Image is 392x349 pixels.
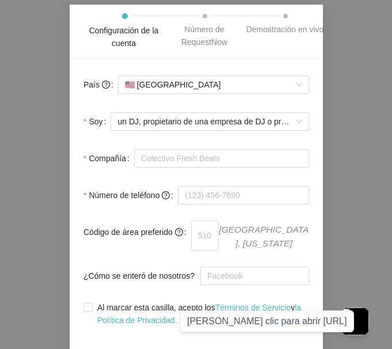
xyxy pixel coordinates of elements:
font: Soy [89,117,102,126]
a: Términos de Servicio [215,303,291,312]
label: ¿Cómo se enteró de nosotros? [83,264,200,287]
font: 🇺🇸 [124,80,134,89]
font: ¿Cómo se enteró de nosotros? [83,271,195,280]
font: Código de área preferido [83,227,173,237]
span: círculo de preguntas [101,81,109,89]
font: País [83,80,100,89]
span: círculo de preguntas [174,228,182,236]
font: Demostración en vivo [246,25,324,34]
input: (123) 456-7890 [178,186,309,204]
font: Número de RequestNow [181,25,227,47]
font: Configuración de la cuenta [89,26,158,48]
a: la Política de Privacidad. [97,303,301,325]
input: ¿Cómo se enteró de nosotros? [200,267,309,285]
font: un DJ, propietario de una empresa de DJ o propietario de un bar/local [117,117,367,126]
input: Compañía [134,149,309,168]
font: Número de teléfono [89,191,159,200]
label: Compañía [83,147,134,170]
input: 510 [191,221,218,251]
font: [GEOGRAPHIC_DATA], [US_STATE] [219,225,309,248]
font: y [291,303,295,312]
font: Compañía [89,154,126,163]
font: [GEOGRAPHIC_DATA] [136,80,220,89]
span: un DJ, propietario de una empresa de DJ o propietario de un bar/local [117,113,302,130]
font: Al marcar esta casilla, acepto los [97,303,215,312]
span: círculo de preguntas [162,191,170,199]
label: Soy [83,110,111,133]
